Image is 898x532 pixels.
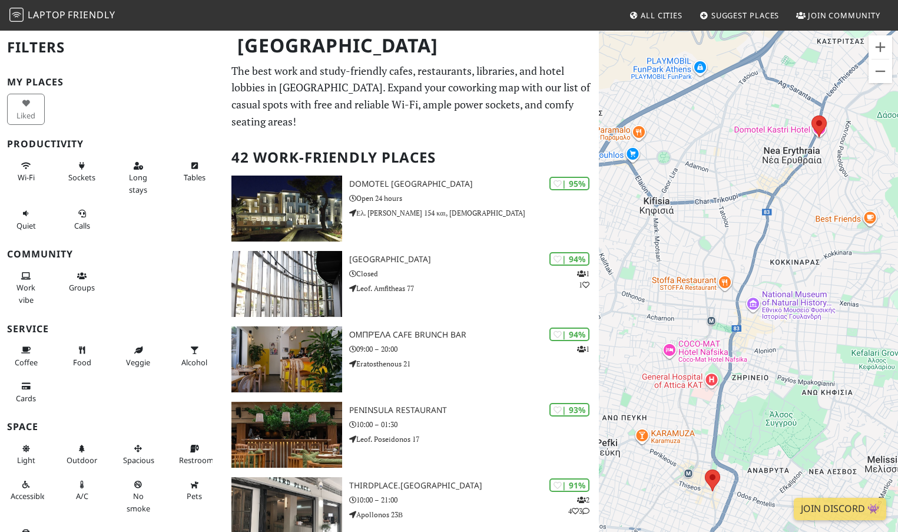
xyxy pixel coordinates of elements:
a: Join Community [791,5,885,26]
span: Laptop [28,8,66,21]
span: Outdoor area [67,455,97,465]
span: Air conditioned [76,491,88,501]
span: Food [73,357,91,368]
button: Quiet [7,204,45,235]
button: Zoom out [869,60,892,83]
h1: [GEOGRAPHIC_DATA] [228,29,596,62]
a: All Cities [624,5,687,26]
span: Long stays [129,172,147,194]
span: Group tables [69,282,95,293]
h3: Ομπρέλα Cafe Brunch Bar [349,330,599,340]
button: Light [7,439,45,470]
span: Join Community [808,10,880,21]
button: Groups [63,266,101,298]
p: Closed [349,268,599,279]
p: 10:00 – 21:00 [349,494,599,505]
button: Zoom in [869,35,892,59]
button: Sockets [63,156,101,187]
button: Tables [175,156,213,187]
p: Ελ. [PERSON_NAME] 154 και, [DEMOGRAPHIC_DATA] [349,207,599,219]
p: 10:00 – 01:30 [349,419,599,430]
span: All Cities [641,10,682,21]
p: The best work and study-friendly cafes, restaurants, libraries, and hotel lobbies in [GEOGRAPHIC_... [231,62,591,130]
h2: 42 Work-Friendly Places [231,140,591,176]
img: LaptopFriendly [9,8,24,22]
span: People working [16,282,35,305]
button: Calls [63,204,101,235]
button: Pets [175,475,213,506]
button: Alcohol [175,341,213,372]
span: Work-friendly tables [184,172,206,183]
button: Food [63,341,101,372]
span: Stable Wi-Fi [18,172,35,183]
h2: Filters [7,29,217,65]
div: | 93% [549,403,589,417]
span: Video/audio calls [74,220,90,231]
button: Restroom [175,439,213,470]
button: Cards [7,376,45,408]
span: Natural light [17,455,35,465]
h3: Peninsula Restaurant [349,405,599,415]
h3: Community [7,249,217,260]
div: | 95% [549,177,589,190]
p: 1 [577,343,589,355]
a: Suggest Places [695,5,784,26]
h3: Domotel [GEOGRAPHIC_DATA] [349,179,599,189]
span: Coffee [15,357,38,368]
h3: My Places [7,77,217,88]
img: Red Center [231,251,342,317]
div: | 94% [549,252,589,266]
button: A/C [63,475,101,506]
button: Spacious [120,439,157,470]
h3: Service [7,323,217,335]
span: Veggie [126,357,150,368]
a: Ομπρέλα Cafe Brunch Bar | 94% 1 Ομπρέλα Cafe Brunch Bar 09:00 – 20:00 Eratosthenous 21 [224,326,598,392]
h3: Space [7,421,217,432]
p: 09:00 – 20:00 [349,343,599,355]
span: Friendly [68,8,115,21]
span: Suggest Places [711,10,780,21]
span: Alcohol [181,357,207,368]
button: Accessible [7,475,45,506]
p: Apollonos 23Β [349,509,599,520]
p: Eratosthenous 21 [349,358,599,369]
a: Domotel Kastri Hotel | 95% Domotel [GEOGRAPHIC_DATA] Open 24 hours Ελ. [PERSON_NAME] 154 και, [DE... [224,176,598,242]
h3: [GEOGRAPHIC_DATA] [349,255,599,265]
img: Ομπρέλα Cafe Brunch Bar [231,326,342,392]
button: No smoke [120,475,157,518]
div: | 94% [549,328,589,341]
button: Long stays [120,156,157,199]
button: Work vibe [7,266,45,309]
span: Smoke free [127,491,150,513]
span: Credit cards [16,393,36,404]
a: Peninsula Restaurant | 93% Peninsula Restaurant 10:00 – 01:30 Leof. Poseidonos 17 [224,402,598,468]
p: Open 24 hours [349,193,599,204]
span: Power sockets [68,172,95,183]
h3: Productivity [7,138,217,150]
p: Leof. Amfitheas 77 [349,283,599,294]
p: 2 4 3 [568,494,589,517]
div: | 91% [549,478,589,492]
span: Accessible [11,491,46,501]
span: Spacious [123,455,154,465]
button: Veggie [120,341,157,372]
img: Peninsula Restaurant [231,402,342,468]
p: 1 1 [577,268,589,290]
button: Wi-Fi [7,156,45,187]
button: Outdoor [63,439,101,470]
button: Coffee [7,341,45,372]
span: Pet friendly [187,491,202,501]
a: LaptopFriendly LaptopFriendly [9,5,115,26]
img: Domotel Kastri Hotel [231,176,342,242]
span: Quiet [16,220,36,231]
h3: Thirdplace.[GEOGRAPHIC_DATA] [349,481,599,491]
p: Leof. Poseidonos 17 [349,434,599,445]
span: Restroom [179,455,214,465]
a: Red Center | 94% 11 [GEOGRAPHIC_DATA] Closed Leof. Amfitheas 77 [224,251,598,317]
